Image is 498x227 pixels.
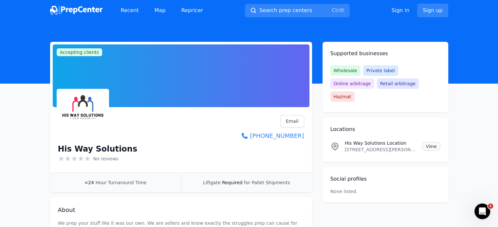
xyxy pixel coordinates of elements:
img: His Way Solutions [58,90,108,140]
a: Recent [116,4,144,17]
span: Required [222,180,242,185]
span: <24 [84,180,94,185]
a: Repricer [176,4,209,17]
span: Online arbitrage [330,78,374,89]
a: Sign up [417,4,448,17]
img: PrepCenter [50,6,102,15]
span: Private label [363,65,398,76]
span: Hazmat [330,91,355,102]
span: Hour Turnaround Time [96,180,147,185]
span: for Pallet Shipments [244,180,290,185]
p: None listed. [330,188,358,195]
span: No reviews [93,155,119,162]
a: Map [149,4,171,17]
span: Liftgate [203,180,220,185]
h1: His Way Solutions [58,144,138,154]
span: Search prep centers [259,7,312,14]
span: 1 [488,203,493,209]
p: [STREET_ADDRESS][PERSON_NAME][US_STATE] [345,146,417,153]
span: Retail arbitrage [377,78,419,89]
p: His Way Solutions Location [345,140,417,146]
span: Wholesale [330,65,360,76]
kbd: Ctrl [332,7,341,13]
a: Sign in [392,7,410,14]
h2: Supported businesses [330,50,440,57]
h2: Locations [330,125,440,133]
h2: About [58,205,304,215]
kbd: K [341,7,344,13]
button: Search prep centersCtrlK [245,4,350,17]
h2: Social profiles [330,175,440,183]
a: Email [280,115,304,127]
a: [PHONE_NUMBER] [242,131,304,140]
a: View [422,142,440,151]
span: Accepting clients [57,48,102,56]
iframe: Intercom live chat [474,203,490,219]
